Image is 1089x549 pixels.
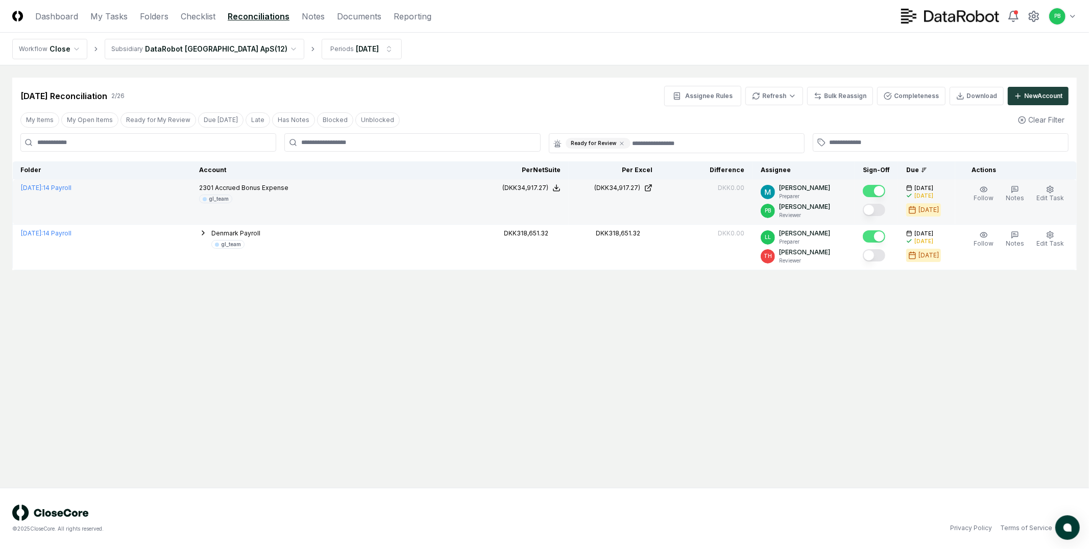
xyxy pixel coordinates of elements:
th: Sign-Off [855,161,898,179]
div: Workflow [19,44,47,54]
button: Periods[DATE] [322,39,402,59]
button: Refresh [745,87,803,105]
button: Mark complete [863,204,885,216]
button: Clear Filter [1014,110,1069,129]
button: Mark complete [863,230,885,243]
span: Notes [1006,194,1024,202]
div: DKK318,651.32 [596,229,640,238]
span: Follow [974,194,994,202]
span: PB [1054,12,1060,20]
button: Follow [972,229,996,250]
a: Documents [337,10,381,22]
button: Late [246,112,270,128]
button: (DKK34,917.27) [502,183,561,193]
span: Accrued Bonus Expense [215,184,288,192]
p: [PERSON_NAME] [779,229,830,238]
button: Ready for My Review [120,112,196,128]
a: My Tasks [90,10,128,22]
button: Notes [1004,183,1026,205]
th: Per NetSuite [477,161,569,179]
img: ACg8ocIk6UVBSJ1Mh_wKybhGNOx8YD4zQOa2rDZHjRd5UfivBFfoWA=s96-c [761,185,775,199]
span: [DATE] [914,230,933,237]
img: Logo [12,11,23,21]
div: Periods [330,44,354,54]
div: DKK0.00 [718,183,744,193]
button: PB [1048,7,1067,26]
button: Notes [1004,229,1026,250]
div: Account [199,165,469,175]
div: Ready for Review [566,138,631,149]
th: Difference [661,161,753,179]
span: PB [765,207,771,214]
p: Preparer [779,238,830,246]
a: Folders [140,10,168,22]
span: Edit Task [1036,240,1064,247]
span: Edit Task [1036,194,1064,202]
button: Due Today [198,112,244,128]
button: NewAccount [1008,87,1069,105]
p: [PERSON_NAME] [779,202,830,211]
button: Denmark Payroll [211,229,260,238]
button: Mark complete [863,185,885,197]
div: DKK0.00 [718,229,744,238]
button: Has Notes [272,112,315,128]
div: gl_team [221,241,241,248]
nav: breadcrumb [12,39,402,59]
button: Bulk Reassign [807,87,873,105]
th: Per Excel [569,161,661,179]
p: [PERSON_NAME] [779,248,830,257]
img: logo [12,505,89,521]
a: Notes [302,10,325,22]
span: [DATE] : [21,229,43,237]
div: Due [906,165,947,175]
div: [DATE] [918,251,939,260]
a: Dashboard [35,10,78,22]
button: atlas-launcher [1055,515,1080,540]
div: Actions [963,165,1069,175]
div: New Account [1024,91,1062,101]
button: Unblocked [355,112,400,128]
button: Mark complete [863,249,885,261]
div: Subsidiary [111,44,143,54]
a: (DKK34,917.27) [577,183,652,193]
p: Reviewer [779,257,830,265]
p: Preparer [779,193,830,200]
div: [DATE] [914,192,933,200]
span: Follow [974,240,994,247]
div: DKK318,651.32 [504,229,548,238]
span: [DATE] [914,184,933,192]
button: My Items [20,112,59,128]
span: [DATE] : [21,184,43,192]
div: [DATE] [356,43,379,54]
span: TH [764,252,772,260]
a: [DATE]:14 Payroll [21,229,71,237]
button: Edit Task [1034,183,1066,205]
div: [DATE] [914,237,933,245]
th: Assignee [753,161,855,179]
span: Notes [1006,240,1024,247]
th: Folder [13,161,191,179]
a: Privacy Policy [950,523,992,533]
div: (DKK34,917.27) [502,183,548,193]
button: Completeness [877,87,946,105]
button: Assignee Rules [664,86,741,106]
div: [DATE] [918,205,939,214]
div: (DKK34,917.27) [594,183,640,193]
span: Denmark Payroll [211,229,260,237]
p: [PERSON_NAME] [779,183,830,193]
div: gl_team [209,195,229,203]
button: Edit Task [1034,229,1066,250]
span: LL [765,233,771,241]
span: 2301 [199,184,213,192]
div: [DATE] Reconciliation [20,90,107,102]
button: My Open Items [61,112,118,128]
a: Checklist [181,10,215,22]
div: 2 / 26 [111,91,125,101]
img: DataRobot logo [901,9,999,23]
p: Reviewer [779,211,830,219]
a: Reporting [394,10,431,22]
button: Download [950,87,1004,105]
button: Blocked [317,112,353,128]
a: Reconciliations [228,10,289,22]
a: Terms of Service [1000,523,1052,533]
